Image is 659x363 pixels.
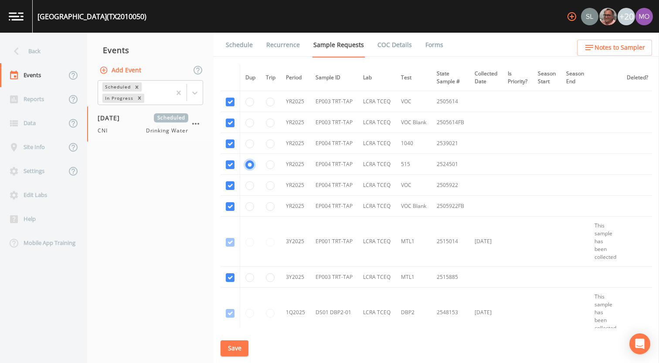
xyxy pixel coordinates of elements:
td: EP004 TRT-TAP [310,196,358,217]
img: e2d790fa78825a4bb76dcb6ab311d44c [599,8,617,25]
td: 2524501 [431,154,469,175]
td: EP004 TRT-TAP [310,175,358,196]
th: Collected Date [469,64,503,91]
td: 2505614FB [431,112,469,133]
td: LCRA TCEQ [358,196,396,217]
a: COC Details [376,33,413,57]
td: DS01 DBP2-01 [310,288,358,338]
td: EP004 TRT-TAP [310,133,358,154]
td: LCRA TCEQ [358,112,396,133]
td: 2505614 [431,91,469,112]
th: Period [281,64,310,91]
th: Season Start [533,64,561,91]
th: Lab [358,64,396,91]
button: Save [221,340,248,356]
td: VOC Blank [396,196,431,217]
td: DBP2 [396,288,431,338]
a: [DATE]ScheduledCNIDrinking Water [87,106,214,142]
td: 2505922FB [431,196,469,217]
td: This sample has been collected [589,217,622,267]
td: LCRA TCEQ [358,288,396,338]
td: 2515014 [431,217,469,267]
td: LCRA TCEQ [358,154,396,175]
td: 515 [396,154,431,175]
th: Test [396,64,431,91]
span: Scheduled [154,113,188,122]
td: EP003 TRT-TAP [310,91,358,112]
span: Drinking Water [146,127,188,135]
td: LCRA TCEQ [358,175,396,196]
td: This sample has been collected [589,288,622,338]
div: [GEOGRAPHIC_DATA] (TX2010050) [37,11,146,22]
td: YR2025 [281,112,310,133]
td: EP001 TRT-TAP [310,217,358,267]
div: Sloan Rigamonti [581,8,599,25]
th: Dup [240,64,261,91]
a: Forms [424,33,445,57]
td: EP003 TRT-TAP [310,112,358,133]
td: YR2025 [281,175,310,196]
div: Remove In Progress [135,94,144,103]
td: [DATE] [469,288,503,338]
td: EP004 TRT-TAP [310,154,358,175]
div: Scheduled [102,82,132,92]
td: 2539021 [431,133,469,154]
td: LCRA TCEQ [358,267,396,288]
td: YR2025 [281,154,310,175]
td: VOC [396,91,431,112]
td: LCRA TCEQ [358,217,396,267]
td: YR2025 [281,91,310,112]
div: In Progress [102,94,135,103]
td: 2548153 [431,288,469,338]
td: VOC [396,175,431,196]
td: LCRA TCEQ [358,133,396,154]
td: [DATE] [469,217,503,267]
th: Deleted? [622,64,653,91]
div: Remove Scheduled [132,82,142,92]
button: Add Event [98,62,145,78]
th: Is Priority? [503,64,533,91]
th: State Sample # [431,64,469,91]
td: 2515885 [431,267,469,288]
td: 1040 [396,133,431,154]
span: CNI [98,127,113,135]
td: 1Q2025 [281,288,310,338]
td: MTL1 [396,267,431,288]
th: Season End [561,64,589,91]
td: MTL1 [396,217,431,267]
img: 0d5b2d5fd6ef1337b72e1b2735c28582 [581,8,598,25]
th: Sample ID [310,64,358,91]
div: Events [87,39,214,61]
th: Trip [261,64,281,91]
span: [DATE] [98,113,126,122]
div: Mike Franklin [599,8,617,25]
td: EP003 TRT-TAP [310,267,358,288]
td: 3Y2025 [281,267,310,288]
a: Sample Requests [312,33,365,58]
td: YR2025 [281,196,310,217]
div: +20 [618,8,635,25]
button: Notes to Sampler [577,40,652,56]
img: logo [9,12,24,20]
td: LCRA TCEQ [358,91,396,112]
td: 3Y2025 [281,217,310,267]
span: Notes to Sampler [594,42,645,53]
td: 2505922 [431,175,469,196]
div: Open Intercom Messenger [629,333,650,354]
img: 4e251478aba98ce068fb7eae8f78b90c [635,8,653,25]
td: YR2025 [281,133,310,154]
td: VOC Blank [396,112,431,133]
a: Recurrence [265,33,301,57]
a: Schedule [224,33,254,57]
